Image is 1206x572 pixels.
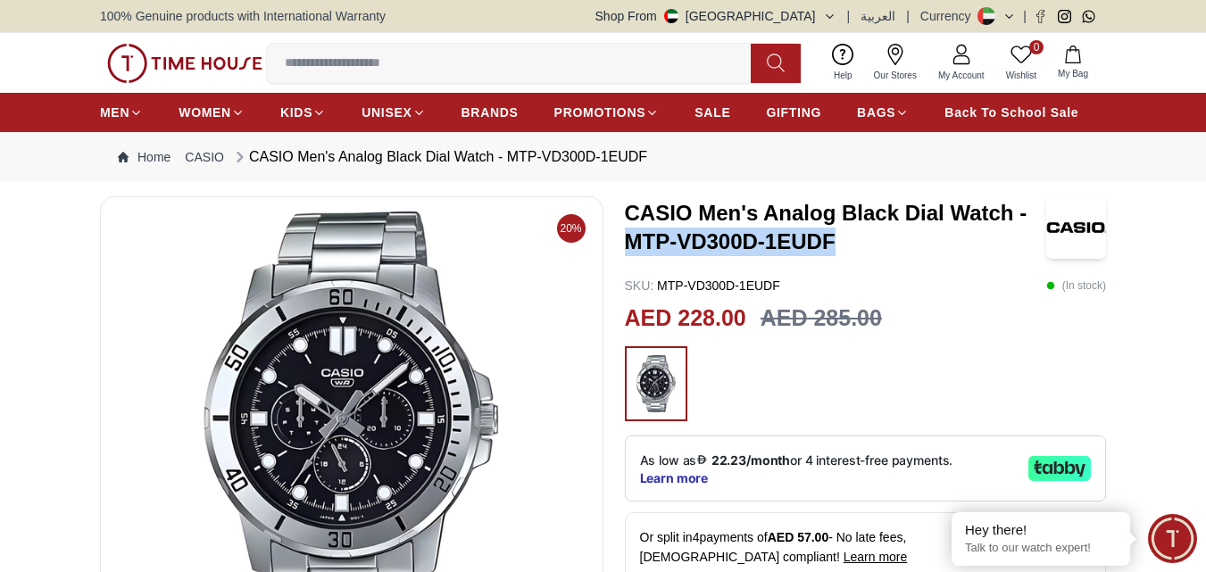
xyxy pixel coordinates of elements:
a: 0Wishlist [995,40,1047,86]
span: | [906,7,910,25]
img: ... [634,355,678,412]
img: CASIO Men's Analog Black Dial Watch - MTP-VD300D-1EUDF [1046,196,1106,259]
a: Whatsapp [1082,10,1095,23]
span: Our Stores [867,69,924,82]
h3: CASIO Men's Analog Black Dial Watch - MTP-VD300D-1EUDF [625,199,1047,256]
span: Back To School Sale [944,104,1078,121]
p: MTP-VD300D-1EUDF [625,277,780,294]
span: Learn more [844,550,908,564]
a: BAGS [857,96,909,128]
div: Chat Widget [1148,514,1197,563]
div: Hey there! [965,521,1117,539]
span: | [1023,7,1027,25]
a: GIFTING [766,96,821,128]
a: PROMOTIONS [554,96,660,128]
span: KIDS [280,104,312,121]
a: Home [118,148,171,166]
a: SALE [694,96,730,128]
a: Help [823,40,863,86]
span: WOMEN [179,104,231,121]
a: Back To School Sale [944,96,1078,128]
a: WOMEN [179,96,245,128]
a: MEN [100,96,143,128]
img: United Arab Emirates [664,9,678,23]
p: ( In stock ) [1046,277,1106,294]
span: | [847,7,851,25]
button: My Bag [1047,42,1099,84]
button: Shop From[GEOGRAPHIC_DATA] [595,7,836,25]
div: CASIO Men's Analog Black Dial Watch - MTP-VD300D-1EUDF [231,146,647,168]
span: MEN [100,104,129,121]
span: SKU : [625,278,654,293]
h2: AED 228.00 [625,302,746,336]
span: SALE [694,104,730,121]
span: BAGS [857,104,895,121]
a: KIDS [280,96,326,128]
span: Help [827,69,860,82]
nav: Breadcrumb [100,132,1106,182]
h3: AED 285.00 [761,302,882,336]
span: PROMOTIONS [554,104,646,121]
span: 0 [1029,40,1044,54]
span: 100% Genuine products with International Warranty [100,7,386,25]
span: BRANDS [462,104,519,121]
img: ... [107,44,262,83]
span: UNISEX [362,104,412,121]
span: My Account [931,69,992,82]
p: Talk to our watch expert! [965,541,1117,556]
div: Currency [920,7,978,25]
a: Instagram [1058,10,1071,23]
span: GIFTING [766,104,821,121]
span: Wishlist [999,69,1044,82]
a: UNISEX [362,96,425,128]
a: Our Stores [863,40,927,86]
a: CASIO [185,148,224,166]
span: AED 57.00 [768,530,828,544]
span: 20% [557,214,586,243]
a: BRANDS [462,96,519,128]
span: My Bag [1051,67,1095,80]
a: Facebook [1034,10,1047,23]
button: العربية [861,7,895,25]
